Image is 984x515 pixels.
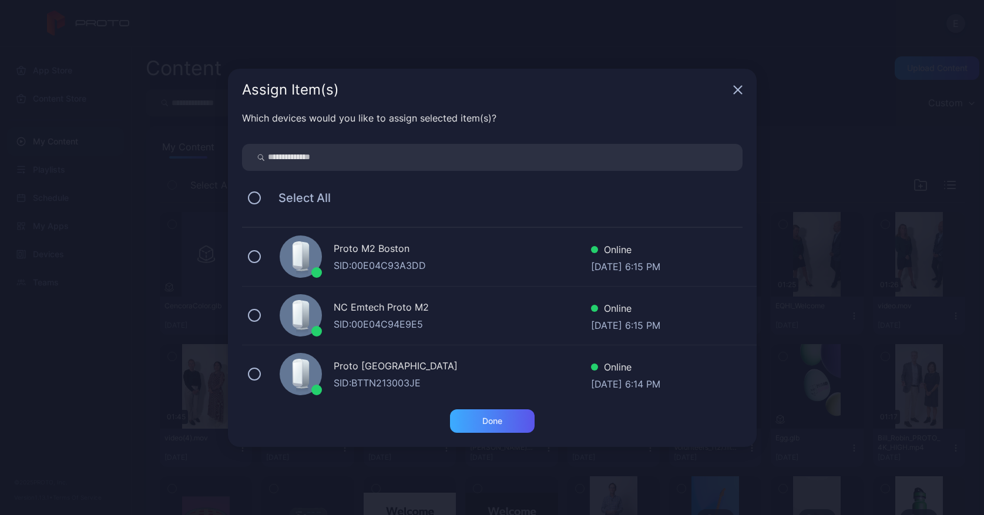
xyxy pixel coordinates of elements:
div: [DATE] 6:14 PM [591,377,660,389]
div: SID: 00E04C93A3DD [334,258,591,272]
div: Which devices would you like to assign selected item(s)? [242,111,743,125]
div: Online [591,243,660,260]
div: SID: BTTN213003JE [334,376,591,390]
div: Assign Item(s) [242,83,728,97]
span: Select All [267,191,331,205]
div: Proto [GEOGRAPHIC_DATA] [334,359,591,376]
div: Online [591,360,660,377]
div: Proto M2 Boston [334,241,591,258]
div: [DATE] 6:15 PM [591,260,660,271]
button: Done [450,409,535,433]
div: SID: 00E04C94E9E5 [334,317,591,331]
div: NC Emtech Proto M2 [334,300,591,317]
div: Online [591,301,660,318]
div: [DATE] 6:15 PM [591,318,660,330]
div: Done [482,416,502,426]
